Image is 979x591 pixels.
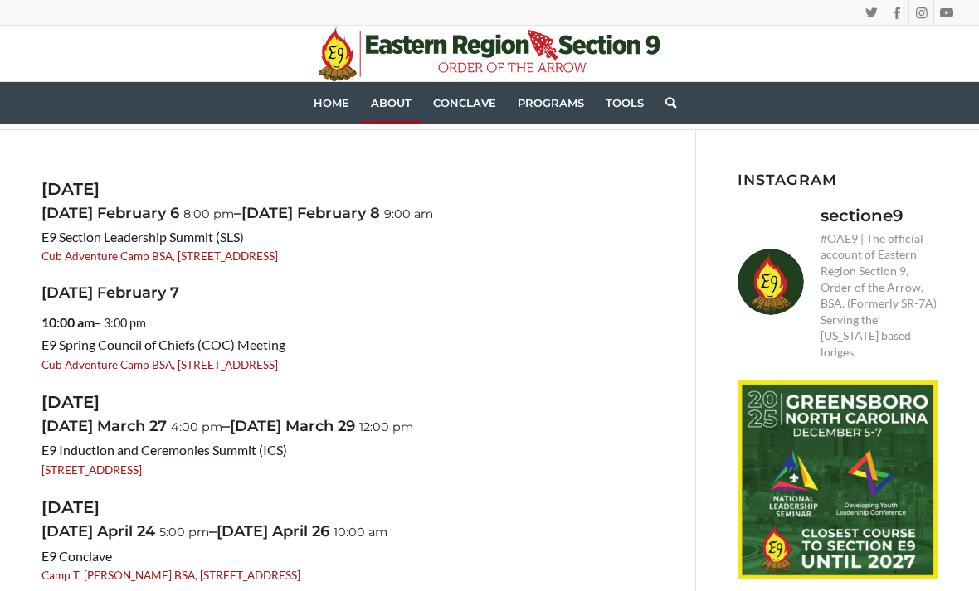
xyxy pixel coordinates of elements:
h3: [DATE] [41,498,654,516]
span: [DATE] [41,417,93,435]
span: 24 [137,522,155,540]
small: 8:00 pm [183,206,234,223]
span: [DATE] [41,204,93,222]
small: 9:00 am [384,206,433,223]
span: – [222,417,230,435]
a: Tools [595,82,655,124]
span: – 3:00 pm [95,312,146,334]
span: 29 [338,417,355,435]
span: – [209,522,217,540]
small: 12:00 pm [359,419,413,436]
span: [DATE] [41,522,93,540]
span: [DATE] [241,204,293,222]
span: February [297,204,366,222]
span: [DATE] [41,283,93,302]
span: E9 Induction and Ceremonies Summit (ICS) [41,442,287,458]
span: April [272,522,308,540]
span: April [97,522,133,540]
a: Programs [507,82,595,124]
a: About [360,82,422,124]
img: Don't miss your chance to partake in the premier OA training event if the year, the National Lead... [738,380,938,580]
h3: [DATE] [41,393,654,411]
span: About [371,96,412,109]
span: 26 [312,522,329,540]
span: 8 [370,204,380,222]
span: E9 Conclave [41,548,112,564]
span: Home [314,96,349,109]
span: February [97,283,166,302]
span: February [97,204,166,222]
h3: Instagram [738,172,938,187]
small: 4:00 pm [171,419,222,436]
h3: sectione9 [821,204,904,227]
span: Conclave [433,96,496,109]
p: #OAE9 | The official account of Eastern Region Section 9, Order of the Arrow, BSA. (Formerly SR-7... [821,230,938,361]
span: 7 [170,283,179,302]
h3: [DATE] [41,180,654,198]
small: 5:00 pm [159,525,209,541]
a: sectione9 #OAE9 | The official account of Eastern Region Section 9, Order of the Arrow, BSA. (For... [738,204,938,361]
a: [STREET_ADDRESS] [41,463,142,477]
a: Search [655,82,676,124]
span: 27 [149,417,167,435]
span: [DATE] [230,417,281,435]
a: Conclave [422,82,507,124]
span: Tools [606,96,644,109]
span: [DATE] [217,522,268,540]
span: Programs [518,96,584,109]
span: E9 Section Leadership Summit (SLS) [41,229,244,245]
small: 10:00 am [334,525,387,541]
a: Home [303,82,360,124]
a: Cub Adventure Camp BSA, [STREET_ADDRESS] [41,249,278,263]
dt: 10:00 am [41,305,654,334]
a: Camp T. [PERSON_NAME] BSA, [STREET_ADDRESS] [41,569,300,582]
span: 6 [170,204,179,222]
span: March [285,417,334,435]
span: – [234,204,241,222]
a: Cub Adventure Camp BSA, [STREET_ADDRESS] [41,358,278,371]
span: E9 Spring Council of Chiefs (COC) Meeting [41,337,285,352]
span: March [97,417,145,435]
